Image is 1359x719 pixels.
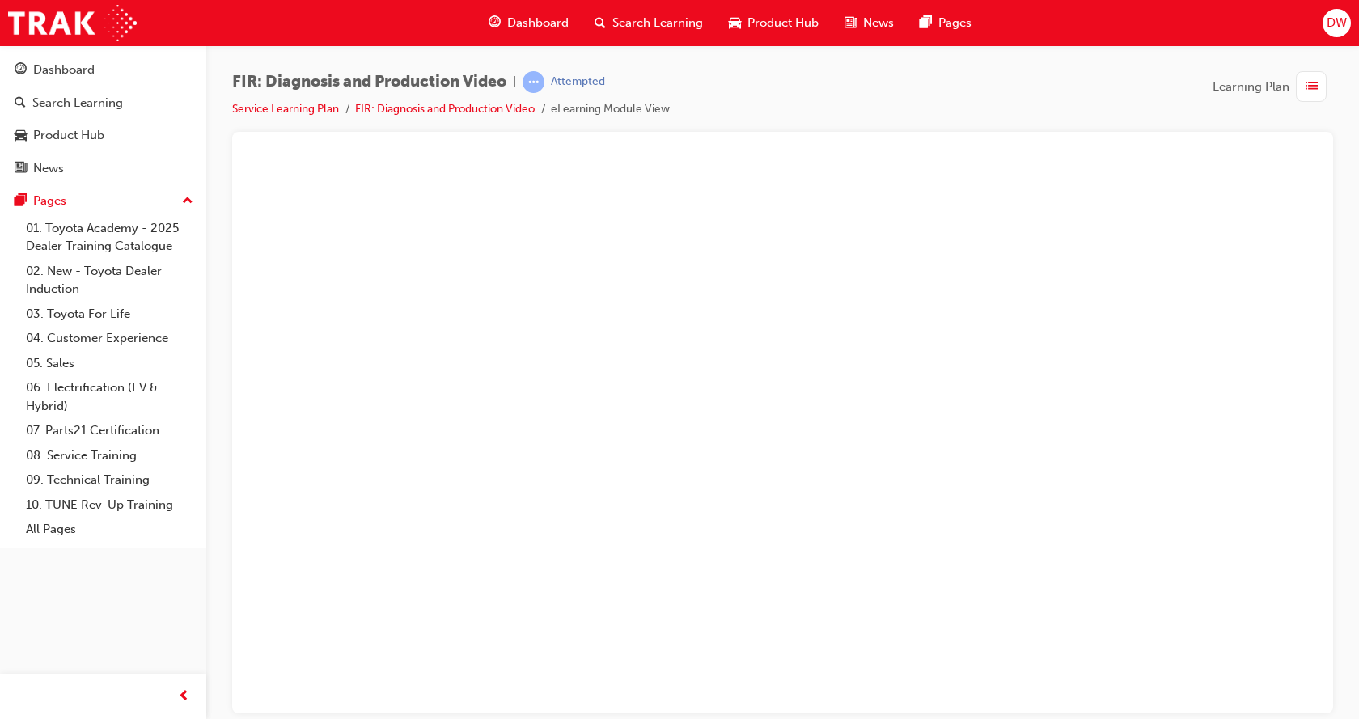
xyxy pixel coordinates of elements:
div: Search Learning [32,94,123,112]
button: DW [1323,9,1351,37]
button: DashboardSearch LearningProduct HubNews [6,52,200,186]
span: DW [1327,14,1347,32]
a: 06. Electrification (EV & Hybrid) [19,375,200,418]
a: 03. Toyota For Life [19,302,200,327]
a: Service Learning Plan [232,102,339,116]
li: eLearning Module View [551,100,670,119]
a: 08. Service Training [19,443,200,468]
button: Pages [6,186,200,216]
div: Product Hub [33,126,104,145]
span: News [863,14,894,32]
a: Search Learning [6,88,200,118]
span: | [513,73,516,91]
span: pages-icon [920,13,932,33]
a: 02. New - Toyota Dealer Induction [19,259,200,302]
span: Search Learning [612,14,703,32]
span: up-icon [182,191,193,212]
a: News [6,154,200,184]
a: 01. Toyota Academy - 2025 Dealer Training Catalogue [19,216,200,259]
a: search-iconSearch Learning [582,6,716,40]
div: Dashboard [33,61,95,79]
span: pages-icon [15,194,27,209]
span: Product Hub [747,14,819,32]
a: car-iconProduct Hub [716,6,832,40]
span: search-icon [595,13,606,33]
span: car-icon [729,13,741,33]
button: Learning Plan [1213,71,1333,102]
span: Pages [938,14,972,32]
span: news-icon [15,162,27,176]
span: search-icon [15,96,26,111]
span: FIR: Diagnosis and Production Video [232,73,506,91]
a: 10. TUNE Rev-Up Training [19,493,200,518]
span: car-icon [15,129,27,143]
span: prev-icon [178,687,190,707]
a: 07. Parts21 Certification [19,418,200,443]
a: guage-iconDashboard [476,6,582,40]
div: Attempted [551,74,605,90]
div: Pages [33,192,66,210]
a: news-iconNews [832,6,907,40]
span: Learning Plan [1213,78,1289,96]
a: 05. Sales [19,351,200,376]
span: guage-icon [15,63,27,78]
a: Product Hub [6,121,200,150]
div: News [33,159,64,178]
img: Trak [8,5,137,41]
span: news-icon [845,13,857,33]
span: list-icon [1306,77,1318,97]
span: guage-icon [489,13,501,33]
a: pages-iconPages [907,6,984,40]
span: learningRecordVerb_ATTEMPT-icon [523,71,544,93]
a: All Pages [19,517,200,542]
a: 04. Customer Experience [19,326,200,351]
a: 09. Technical Training [19,467,200,493]
a: Dashboard [6,55,200,85]
span: Dashboard [507,14,569,32]
a: FIR: Diagnosis and Production Video [355,102,535,116]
